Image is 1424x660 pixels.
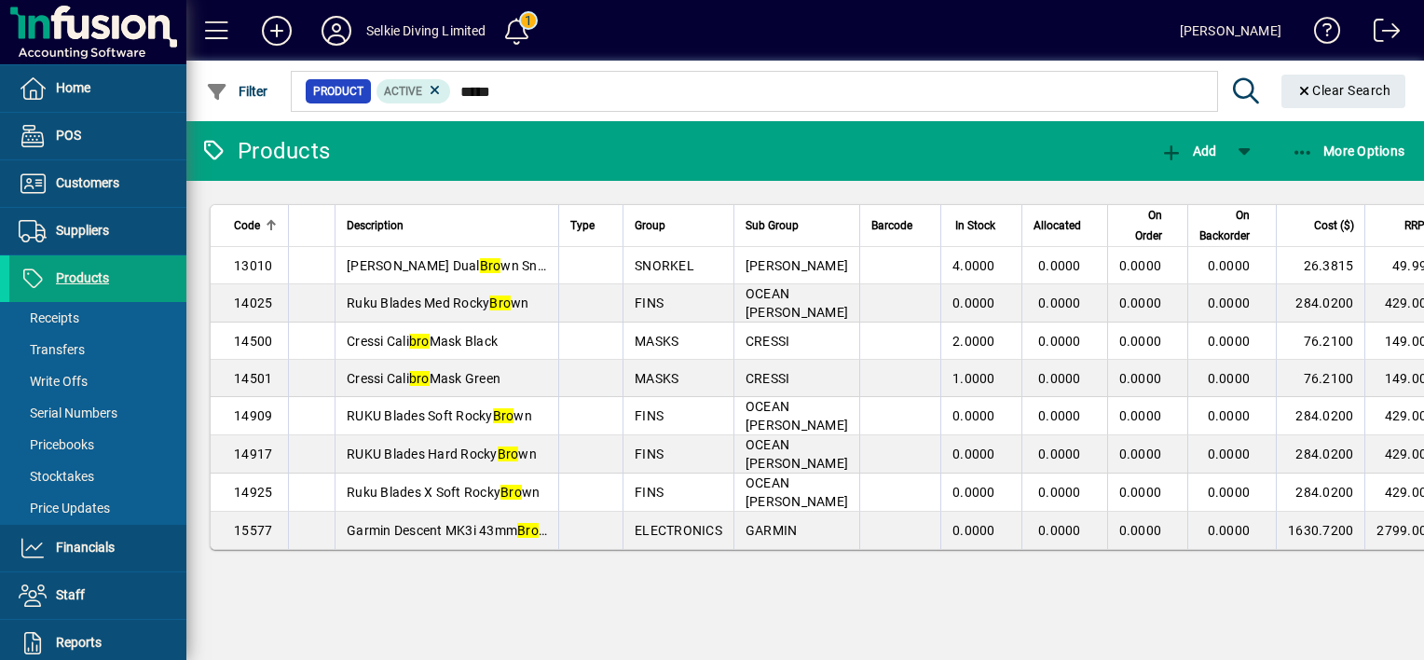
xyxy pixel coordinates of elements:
[384,85,422,98] span: Active
[234,485,272,500] span: 14925
[952,523,995,538] span: 0.0000
[366,16,486,46] div: Selkie Diving Limited
[409,334,430,349] em: bro
[952,371,995,386] span: 1.0000
[1119,523,1162,538] span: 0.0000
[1119,408,1162,423] span: 0.0000
[635,215,665,236] span: Group
[952,408,995,423] span: 0.0000
[56,175,119,190] span: Customers
[347,485,540,500] span: Ruku Blades X Soft Rocky wn
[1281,75,1406,108] button: Clear
[56,80,90,95] span: Home
[952,334,995,349] span: 2.0000
[1199,205,1267,246] div: On Backorder
[234,296,272,310] span: 14025
[56,540,115,555] span: Financials
[635,296,664,310] span: FINS
[347,371,500,386] span: Cressi Cali Mask Green
[234,258,272,273] span: 13010
[19,437,94,452] span: Pricebooks
[1160,144,1216,158] span: Add
[871,215,929,236] div: Barcode
[955,215,995,236] span: In Stock
[493,408,514,423] em: Bro
[1119,258,1162,273] span: 0.0000
[1038,408,1081,423] span: 0.0000
[1156,134,1221,168] button: Add
[1034,215,1081,236] span: Allocated
[1276,435,1364,474] td: 284.0200
[9,365,186,397] a: Write Offs
[746,215,848,236] div: Sub Group
[347,215,404,236] span: Description
[9,302,186,334] a: Receipts
[489,296,511,310] em: Bro
[1208,447,1251,461] span: 0.0000
[1276,512,1364,549] td: 1630.7200
[952,296,995,310] span: 0.0000
[746,475,848,509] span: OCEAN [PERSON_NAME]
[1119,205,1162,246] span: On Order
[234,215,277,236] div: Code
[1287,134,1410,168] button: More Options
[635,215,722,236] div: Group
[56,270,109,285] span: Products
[1038,371,1081,386] span: 0.0000
[347,258,567,273] span: [PERSON_NAME] Dual wn Snorkel
[247,14,307,48] button: Add
[9,492,186,524] a: Price Updates
[9,208,186,254] a: Suppliers
[56,128,81,143] span: POS
[1038,258,1081,273] span: 0.0000
[952,258,995,273] span: 4.0000
[746,437,848,471] span: OCEAN [PERSON_NAME]
[1180,16,1281,46] div: [PERSON_NAME]
[9,113,186,159] a: POS
[56,223,109,238] span: Suppliers
[746,258,848,273] span: [PERSON_NAME]
[635,408,664,423] span: FINS
[1300,4,1341,64] a: Knowledge Base
[1276,474,1364,512] td: 284.0200
[347,523,768,538] span: Garmin Descent MK3i 43mm nze Titanium French Grey Silicon Band
[952,447,995,461] span: 0.0000
[746,523,798,538] span: GARMIN
[9,397,186,429] a: Serial Numbers
[952,485,995,500] span: 0.0000
[347,447,537,461] span: RUKU Blades Hard Rocky wn
[56,587,85,602] span: Staff
[1276,323,1364,360] td: 76.2100
[1208,258,1251,273] span: 0.0000
[1208,334,1251,349] span: 0.0000
[1313,215,1353,236] span: Cost ($)
[500,485,522,500] em: Bro
[313,82,363,101] span: Product
[1276,397,1364,435] td: 284.0200
[9,525,186,571] a: Financials
[746,286,848,320] span: OCEAN [PERSON_NAME]
[234,447,272,461] span: 14917
[1208,296,1251,310] span: 0.0000
[1119,447,1162,461] span: 0.0000
[9,160,186,207] a: Customers
[1038,334,1081,349] span: 0.0000
[1199,205,1250,246] span: On Backorder
[1208,408,1251,423] span: 0.0000
[307,14,366,48] button: Profile
[635,523,722,538] span: ELECTRONICS
[234,371,272,386] span: 14501
[19,406,117,420] span: Serial Numbers
[19,374,88,389] span: Write Offs
[19,310,79,325] span: Receipts
[498,447,519,461] em: Bro
[1119,371,1162,386] span: 0.0000
[234,215,260,236] span: Code
[635,371,678,386] span: MASKS
[1276,360,1364,397] td: 76.2100
[200,136,330,166] div: Products
[1208,485,1251,500] span: 0.0000
[234,408,272,423] span: 14909
[9,334,186,365] a: Transfers
[347,408,532,423] span: RUKU Blades Soft Rocky wn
